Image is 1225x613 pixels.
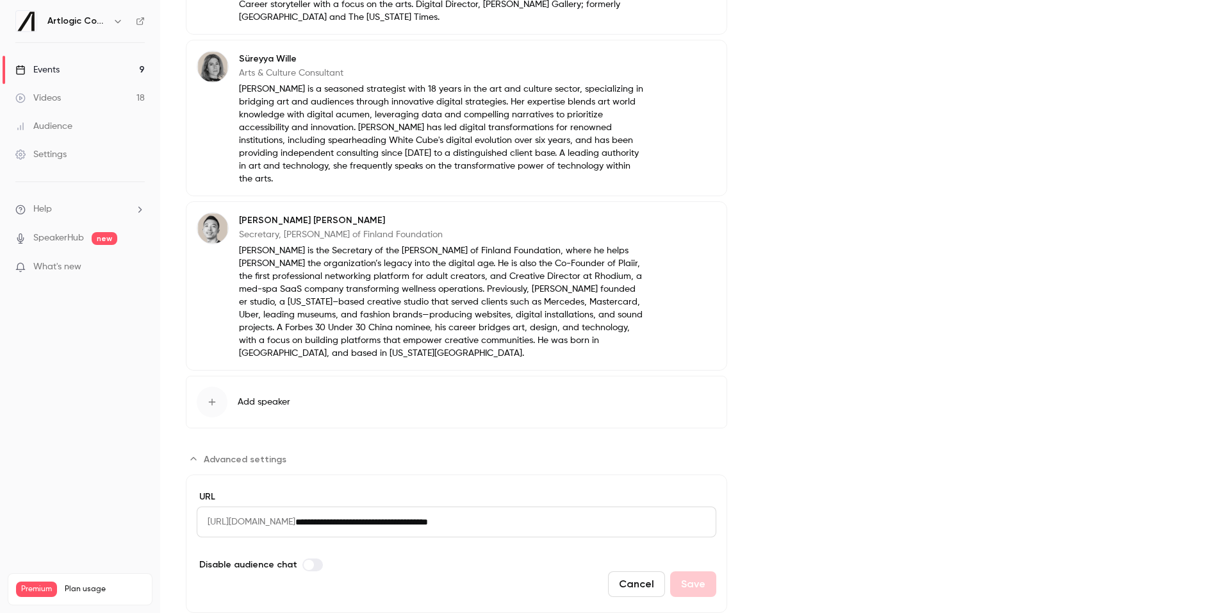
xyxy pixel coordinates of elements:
[204,453,286,466] span: Advanced settings
[197,51,228,82] img: Süreyya Wille
[239,83,644,185] p: [PERSON_NAME] is a seasoned strategist with 18 years in the art and culture sector, specializing ...
[15,120,72,133] div: Audience
[239,67,644,80] p: Arts & Culture Consultant
[197,507,295,537] span: [URL][DOMAIN_NAME]
[186,376,727,428] button: Add speaker
[238,396,290,408] span: Add speaker
[197,213,228,244] img: Nolan Feng
[15,148,67,161] div: Settings
[239,244,644,360] p: [PERSON_NAME] is the Secretary of the [PERSON_NAME] of Finland Foundation, where he helps [PERSON...
[197,491,716,503] label: URL
[186,40,727,196] div: Süreyya WilleSüreyya WilleArts & Culture Consultant[PERSON_NAME] is a seasoned strategist with 18...
[15,92,61,105] div: Videos
[129,262,145,273] iframe: Noticeable Trigger
[186,201,727,371] div: Nolan Feng[PERSON_NAME] [PERSON_NAME]Secretary, [PERSON_NAME] of Finland Foundation[PERSON_NAME] ...
[186,449,294,469] button: Advanced settings
[15,63,60,76] div: Events
[15,203,145,216] li: help-dropdown-opener
[239,214,644,227] p: [PERSON_NAME] [PERSON_NAME]
[33,231,84,245] a: SpeakerHub
[92,232,117,245] span: new
[239,53,644,65] p: Süreyya Wille
[16,582,57,597] span: Premium
[186,449,727,613] section: Advanced settings
[239,228,644,241] p: Secretary, [PERSON_NAME] of Finland Foundation
[65,584,144,594] span: Plan usage
[47,15,108,28] h6: Artlogic Connect 2025
[16,11,37,31] img: Artlogic Connect 2025
[33,203,52,216] span: Help
[33,260,81,274] span: What's new
[608,571,665,597] button: Cancel
[199,558,297,571] span: Disable audience chat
